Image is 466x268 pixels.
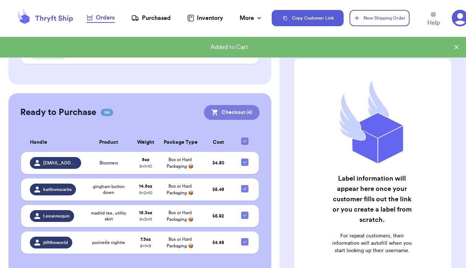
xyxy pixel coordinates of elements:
span: jtilttheworld [43,240,68,246]
a: Purchased [131,14,171,22]
div: More [240,14,263,22]
span: $ 6.82 [212,214,224,218]
span: Handle [30,139,47,146]
div: Orders [87,13,115,22]
span: madrid tee, utility skirt [90,210,127,222]
th: Product [86,133,132,152]
a: Help [427,12,440,27]
a: Orders [87,13,115,23]
p: For repeat customers, their information will autofill when you start looking up their username. [329,232,415,254]
span: pointelle nightie [92,240,125,246]
span: 8 x 1 x 9 [140,244,151,248]
span: Box or Hard Packaging 📦 [167,157,194,168]
span: 04 [101,109,113,116]
span: $ 4.58 [212,240,224,245]
button: Copy Customer Link [272,10,344,26]
strong: 5 oz [142,157,149,162]
button: New Shipping Order [349,10,409,26]
th: Cost [201,133,236,152]
strong: 15.3 oz [139,210,152,215]
span: Box or Hard Packaging 📦 [167,237,194,248]
span: [EMAIL_ADDRESS][DOMAIN_NAME] [43,160,77,166]
th: Weight [132,133,159,152]
th: Package Type [159,133,201,152]
span: gingham button down [90,184,127,195]
strong: 14.5 oz [139,184,152,188]
span: Box or Hard Packaging 📦 [167,210,194,222]
span: $ 4.80 [212,161,224,165]
strong: 7.3 oz [140,237,151,241]
span: Leeannequin [43,213,70,219]
span: $ 6.49 [212,187,224,192]
span: 9 x 3 x 11 [139,217,152,222]
button: Checkout (4) [204,105,260,120]
span: 9 x 2 x 10 [139,191,152,195]
h2: Label information will appear here once your customer fills out the link or you create a label fr... [329,173,415,225]
span: Help [427,18,440,27]
span: 8 x 1 x 10 [139,164,152,168]
div: Added to Cart [6,43,453,52]
a: Inventory [187,14,223,22]
span: kaitlovescarbs [43,187,72,192]
h2: Ready to Purchase [20,107,96,118]
span: Box or Hard Packaging 📦 [167,184,194,195]
span: Bloomers [100,160,118,166]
